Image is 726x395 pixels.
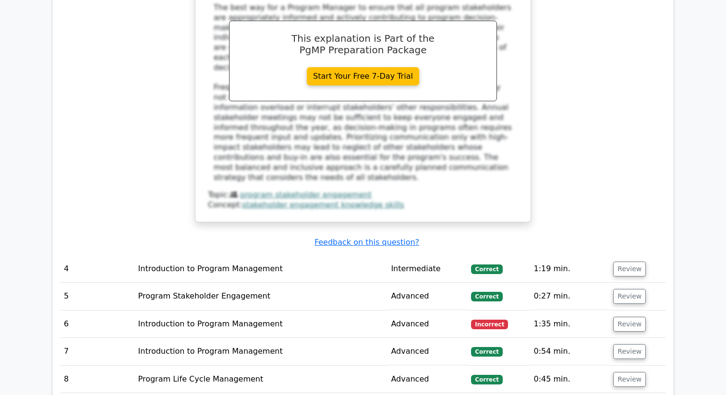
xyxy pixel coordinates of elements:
span: Correct [471,347,502,357]
td: Program Stakeholder Engagement [134,283,387,310]
span: Incorrect [471,320,508,329]
td: 1:35 min. [530,311,609,338]
div: The best way for a Program Manager to ensure that all program stakeholders are appropriately info... [214,3,512,182]
td: Advanced [387,311,467,338]
td: 4 [60,255,134,283]
td: 0:27 min. [530,283,609,310]
td: 1:19 min. [530,255,609,283]
div: Concept: [208,200,518,210]
button: Review [613,289,646,304]
button: Review [613,372,646,387]
td: Intermediate [387,255,467,283]
td: Advanced [387,366,467,393]
div: Topic: [208,190,518,200]
td: Introduction to Program Management [134,255,387,283]
td: Introduction to Program Management [134,311,387,338]
a: program stakeholder engagement [240,190,372,199]
button: Review [613,262,646,276]
button: Review [613,344,646,359]
td: 6 [60,311,134,338]
td: Introduction to Program Management [134,338,387,365]
td: 5 [60,283,134,310]
td: 0:45 min. [530,366,609,393]
a: Start Your Free 7-Day Trial [307,67,419,85]
td: Advanced [387,338,467,365]
a: stakeholder engagement knowledge skills [242,200,404,209]
td: Advanced [387,283,467,310]
td: 0:54 min. [530,338,609,365]
span: Correct [471,292,502,301]
td: 8 [60,366,134,393]
td: Program Life Cycle Management [134,366,387,393]
button: Review [613,317,646,332]
td: 7 [60,338,134,365]
span: Correct [471,375,502,384]
span: Correct [471,264,502,274]
a: Feedback on this question? [315,238,419,247]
